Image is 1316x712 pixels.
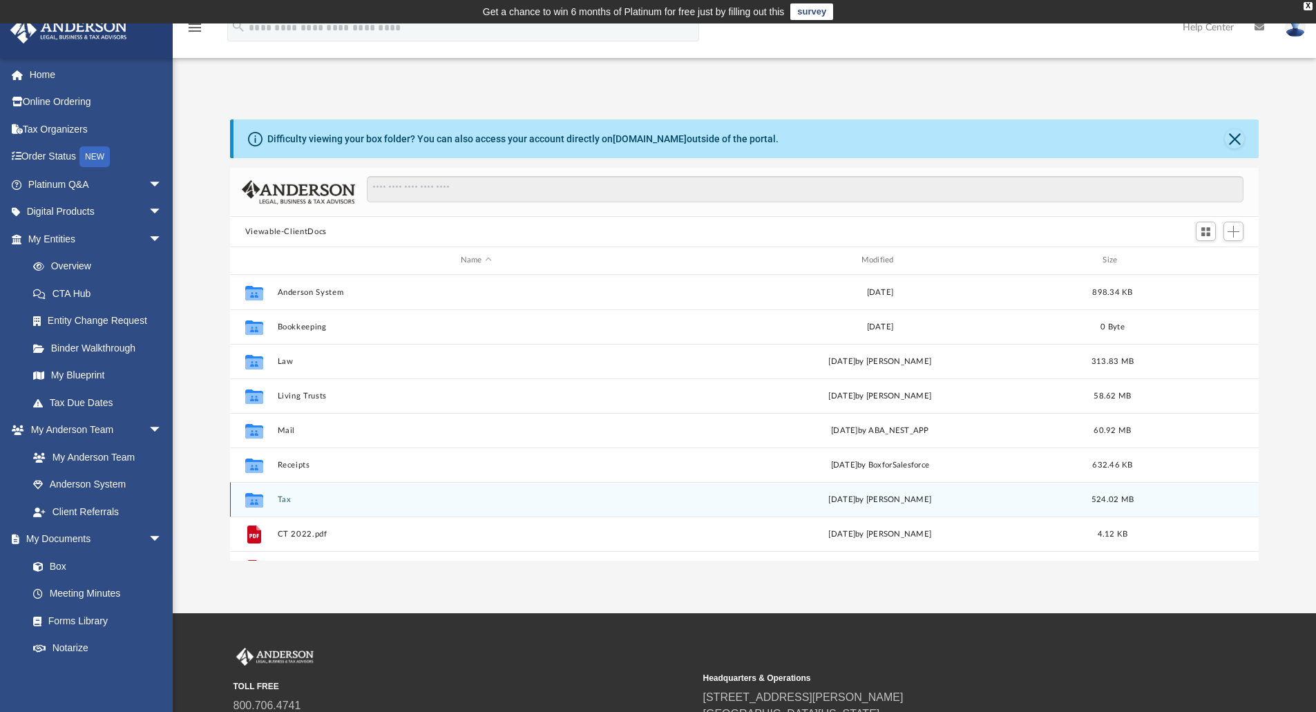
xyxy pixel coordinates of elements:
[1091,495,1134,503] span: 524.02 MB
[149,171,176,199] span: arrow_drop_down
[277,461,675,470] button: Receipts
[1196,222,1217,241] button: Switch to Grid View
[10,88,183,116] a: Online Ordering
[19,580,176,608] a: Meeting Minutes
[19,607,169,635] a: Forms Library
[613,133,687,144] a: [DOMAIN_NAME]
[10,198,183,226] a: Digital Productsarrow_drop_down
[19,334,183,362] a: Binder Walkthrough
[483,3,785,20] div: Get a chance to win 6 months of Platinum for free just by filling out this
[277,357,675,366] button: Law
[233,680,694,693] small: TOLL FREE
[10,61,183,88] a: Home
[1091,357,1134,365] span: 313.83 MB
[10,225,183,253] a: My Entitiesarrow_drop_down
[19,471,176,499] a: Anderson System
[149,198,176,227] span: arrow_drop_down
[277,426,675,435] button: Mail
[187,19,203,36] i: menu
[149,526,176,554] span: arrow_drop_down
[1092,461,1132,468] span: 632.46 KB
[267,132,779,146] div: Difficulty viewing your box folder? You can also access your account directly on outside of the p...
[230,275,1259,561] div: grid
[681,424,1079,436] div: [DATE] by ABA_NEST_APP
[10,171,183,198] a: Platinum Q&Aarrow_drop_down
[1094,426,1131,434] span: 60.92 MB
[1285,17,1306,37] img: User Pic
[681,355,1079,367] div: [DATE] by [PERSON_NAME]
[1225,129,1244,148] button: Close
[277,495,675,504] button: Tax
[681,493,1079,506] div: [DATE] by [PERSON_NAME]
[10,526,176,553] a: My Documentsarrow_drop_down
[681,320,1079,333] div: [DATE]
[245,226,327,238] button: Viewable-ClientDocs
[10,115,183,143] a: Tax Organizers
[149,416,176,445] span: arrow_drop_down
[277,288,675,297] button: Anderson System
[79,146,110,167] div: NEW
[1223,222,1244,241] button: Add
[19,307,183,335] a: Entity Change Request
[19,498,176,526] a: Client Referrals
[681,528,1079,540] div: [DATE] by [PERSON_NAME]
[367,176,1243,202] input: Search files and folders
[1097,530,1127,537] span: 4.12 KB
[1085,254,1140,267] div: Size
[233,648,316,666] img: Anderson Advisors Platinum Portal
[1092,288,1132,296] span: 898.34 KB
[703,691,904,703] a: [STREET_ADDRESS][PERSON_NAME]
[187,26,203,36] a: menu
[233,700,301,711] a: 800.706.4741
[10,662,176,689] a: Online Learningarrow_drop_down
[19,552,169,580] a: Box
[1304,2,1313,10] div: close
[681,286,1079,298] div: [DATE]
[19,253,183,280] a: Overview
[19,362,176,389] a: My Blueprint
[680,254,1078,267] div: Modified
[276,254,674,267] div: Name
[19,443,169,471] a: My Anderson Team
[1146,254,1243,267] div: id
[231,19,246,34] i: search
[1094,392,1131,399] span: 58.62 MB
[10,416,176,444] a: My Anderson Teamarrow_drop_down
[277,323,675,331] button: Bookkeeping
[236,254,271,267] div: id
[681,459,1079,471] div: [DATE] by BoxforSalesforce
[19,280,183,307] a: CTA Hub
[6,17,131,44] img: Anderson Advisors Platinum Portal
[149,662,176,690] span: arrow_drop_down
[790,3,833,20] a: survey
[277,530,675,539] button: CT 2022.pdf
[10,143,183,171] a: Order StatusNEW
[681,389,1079,402] div: [DATE] by [PERSON_NAME]
[277,392,675,401] button: Living Trusts
[149,225,176,253] span: arrow_drop_down
[1100,323,1125,330] span: 0 Byte
[19,635,176,662] a: Notarize
[19,389,183,416] a: Tax Due Dates
[703,672,1163,684] small: Headquarters & Operations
